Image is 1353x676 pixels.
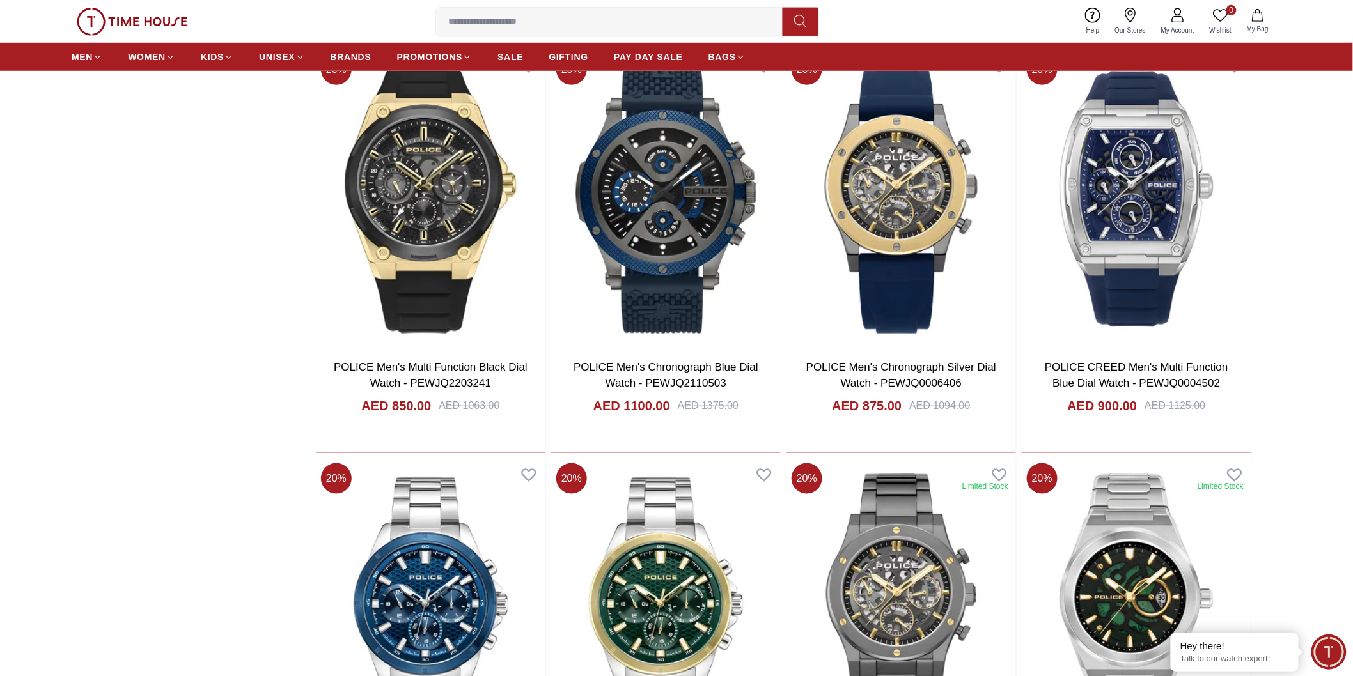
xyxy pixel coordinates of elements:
[549,50,588,63] span: GIFTING
[1180,654,1289,664] p: Talk to our watch expert!
[77,8,188,36] img: ...
[1239,6,1276,36] button: My Bag
[1079,5,1107,38] a: Help
[1180,640,1289,652] div: Hey there!
[397,50,463,63] span: PROMOTIONS
[1022,49,1251,349] img: POLICE CREED Men's Multi Function Blue Dial Watch - PEWJQ0004502
[259,45,304,68] a: UNISEX
[1081,26,1105,35] span: Help
[316,49,545,349] img: POLICE Men's Multi Function Black Dial Watch - PEWJQ2203241
[128,50,166,63] span: WOMEN
[72,50,93,63] span: MEN
[72,45,102,68] a: MEN
[708,45,746,68] a: BAGS
[574,361,758,390] a: POLICE Men's Chronograph Blue Dial Watch - PEWJQ2110503
[201,50,224,63] span: KIDS
[1145,398,1205,413] div: AED 1125.00
[614,50,683,63] span: PAY DAY SALE
[909,398,970,413] div: AED 1094.00
[593,397,670,415] h4: AED 1100.00
[331,50,371,63] span: BRANDS
[1110,26,1151,35] span: Our Stores
[1156,26,1200,35] span: My Account
[832,397,902,415] h4: AED 875.00
[786,49,1016,349] img: POLICE Men's Chronograph Silver Dial Watch - PEWJQ0006406
[334,361,528,390] a: POLICE Men's Multi Function Black Dial Watch - PEWJQ2203241
[439,398,499,413] div: AED 1063.00
[128,45,175,68] a: WOMEN
[614,45,683,68] a: PAY DAY SALE
[792,463,822,494] span: 20 %
[1027,463,1058,494] span: 20 %
[1242,24,1274,34] span: My Bag
[1067,397,1137,415] h4: AED 900.00
[1202,5,1239,38] a: 0Wishlist
[962,481,1008,491] div: Limited Stock
[1045,361,1228,390] a: POLICE CREED Men's Multi Function Blue Dial Watch - PEWJQ0004502
[397,45,473,68] a: PROMOTIONS
[556,463,587,494] span: 20 %
[678,398,739,413] div: AED 1375.00
[201,45,233,68] a: KIDS
[806,361,996,390] a: POLICE Men's Chronograph Silver Dial Watch - PEWJQ0006406
[497,45,523,68] a: SALE
[259,50,295,63] span: UNISEX
[1198,481,1244,491] div: Limited Stock
[1107,5,1154,38] a: Our Stores
[549,45,588,68] a: GIFTING
[551,49,781,349] img: POLICE Men's Chronograph Blue Dial Watch - PEWJQ2110503
[1205,26,1237,35] span: Wishlist
[331,45,371,68] a: BRANDS
[321,463,352,494] span: 20 %
[361,397,431,415] h4: AED 850.00
[1311,634,1347,670] div: Chat Widget
[708,50,736,63] span: BAGS
[497,50,523,63] span: SALE
[1226,5,1237,15] span: 0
